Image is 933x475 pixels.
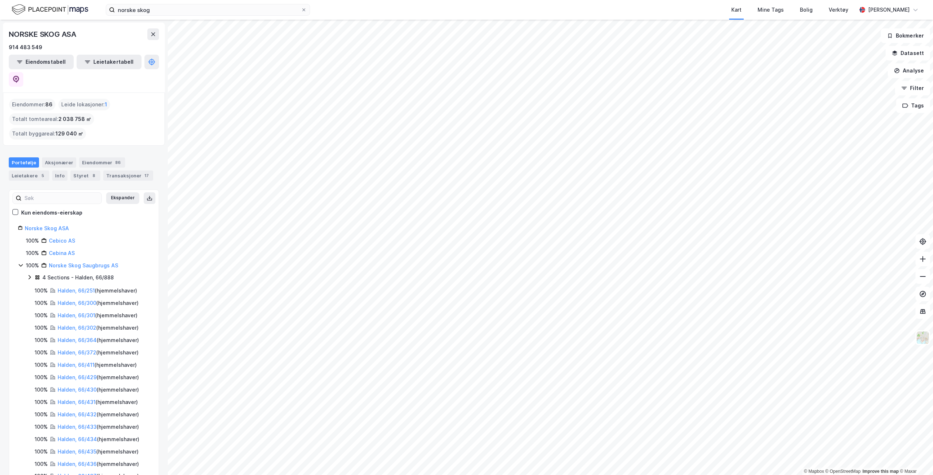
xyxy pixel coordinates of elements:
div: ( hjemmelshaver ) [58,299,139,307]
div: Portefølje [9,157,39,168]
div: 100% [35,435,48,444]
a: Halden, 66/435 [58,448,96,455]
div: Transaksjoner [103,170,153,181]
div: 100% [35,385,48,394]
a: Halden, 66/434 [58,436,97,442]
div: 17 [143,172,150,179]
div: 100% [35,373,48,382]
a: Norske Skog Saugbrugs AS [49,262,118,268]
a: Halden, 66/429 [58,374,97,380]
div: Kontrollprogram for chat [897,440,933,475]
div: 100% [35,286,48,295]
div: ( hjemmelshaver ) [58,423,139,431]
a: Cebico AS [49,237,75,244]
div: ( hjemmelshaver ) [58,323,139,332]
div: Totalt tomteareal : [9,113,94,125]
iframe: Chat Widget [897,440,933,475]
a: Halden, 66/301 [58,312,95,318]
div: Kart [731,5,742,14]
a: Mapbox [804,469,824,474]
div: Mine Tags [758,5,784,14]
div: 100% [35,311,48,320]
a: Cebina AS [49,250,75,256]
span: 2 038 758 ㎡ [58,115,91,123]
a: Halden, 66/364 [58,337,97,343]
a: Halden, 66/300 [58,300,96,306]
button: Eiendomstabell [9,55,74,69]
div: Totalt byggareal : [9,128,86,140]
div: ( hjemmelshaver ) [58,410,139,419]
div: 100% [35,323,48,332]
div: ( hjemmelshaver ) [58,286,137,295]
div: ( hjemmelshaver ) [58,398,138,407]
div: Eiendommer : [9,99,55,110]
a: Halden, 66/436 [58,461,97,467]
div: ( hjemmelshaver ) [58,447,139,456]
button: Datasett [886,46,930,60]
div: Eiendommer [79,157,125,168]
div: Info [52,170,67,181]
button: Analyse [888,63,930,78]
div: ( hjemmelshaver ) [58,311,138,320]
span: 86 [45,100,53,109]
div: Leide lokasjoner : [58,99,110,110]
div: Aksjonærer [42,157,76,168]
div: ( hjemmelshaver ) [58,336,139,345]
a: Halden, 66/372 [58,349,96,356]
a: Halden, 66/430 [58,386,97,393]
div: ( hjemmelshaver ) [58,373,139,382]
a: Halden, 66/251 [58,287,95,294]
div: 100% [35,423,48,431]
button: Leietakertabell [77,55,142,69]
button: Filter [895,81,930,95]
div: Kun eiendoms-eierskap [21,208,82,217]
div: 100% [35,336,48,345]
a: Halden, 66/411 [58,362,94,368]
div: NORSKE SKOG ASA [9,28,78,40]
div: ( hjemmelshaver ) [58,435,139,444]
div: [PERSON_NAME] [868,5,910,14]
div: 100% [26,236,39,245]
a: OpenStreetMap [825,469,861,474]
div: 100% [26,249,39,258]
a: Halden, 66/433 [58,424,97,430]
div: Verktøy [829,5,848,14]
div: Bolig [800,5,813,14]
button: Ekspander [106,192,139,204]
div: 100% [35,447,48,456]
span: 1 [105,100,107,109]
div: 100% [35,348,48,357]
div: 100% [35,361,48,369]
a: Halden, 66/302 [58,325,96,331]
div: 86 [114,159,122,166]
div: ( hjemmelshaver ) [58,460,139,468]
div: 100% [35,460,48,468]
div: Styret [70,170,100,181]
div: 100% [35,410,48,419]
a: Improve this map [863,469,899,474]
div: 4 Sections - Halden, 66/888 [42,273,114,282]
button: Bokmerker [881,28,930,43]
div: ( hjemmelshaver ) [58,348,139,357]
a: Norske Skog ASA [25,225,69,231]
span: 129 040 ㎡ [55,129,83,138]
div: ( hjemmelshaver ) [58,361,137,369]
div: 100% [26,261,39,270]
a: Halden, 66/432 [58,411,97,417]
img: Z [916,331,930,345]
div: 8 [90,172,97,179]
div: 100% [35,398,48,407]
a: Halden, 66/431 [58,399,96,405]
div: Leietakere [9,170,49,181]
div: 5 [39,172,46,179]
img: logo.f888ab2527a4732fd821a326f86c7f29.svg [12,3,88,16]
button: Tags [896,98,930,113]
input: Søk på adresse, matrikkel, gårdeiere, leietakere eller personer [115,4,301,15]
div: ( hjemmelshaver ) [58,385,139,394]
div: 100% [35,299,48,307]
div: 914 483 549 [9,43,42,52]
input: Søk [22,193,101,204]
